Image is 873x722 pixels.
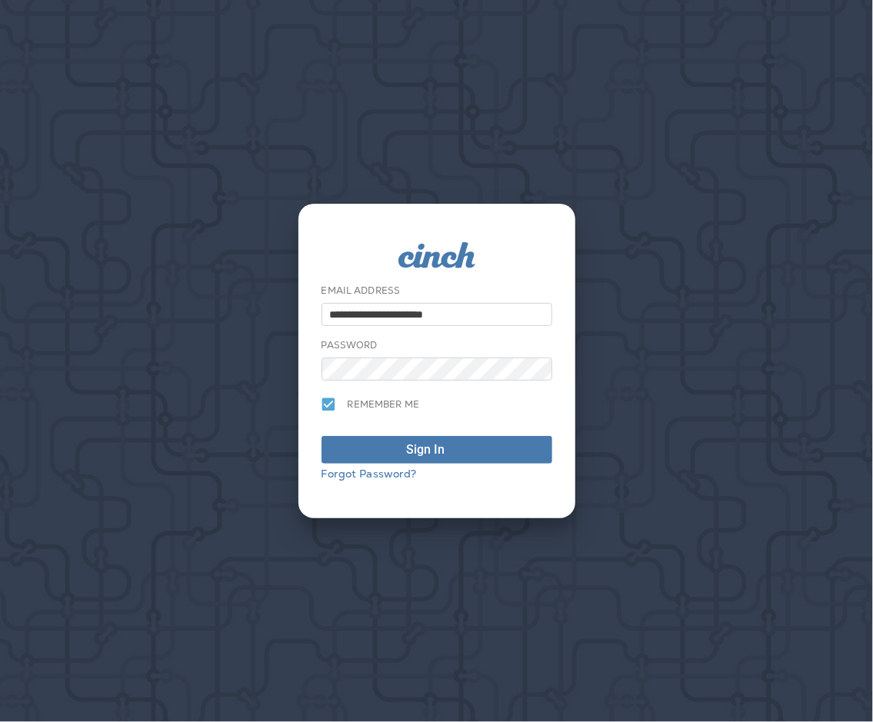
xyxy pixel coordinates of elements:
[322,284,401,297] label: Email Address
[348,398,420,411] span: Remember me
[322,339,378,351] label: Password
[322,436,552,464] button: Sign In
[407,441,445,459] div: Sign In
[322,467,417,481] a: Forgot Password?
